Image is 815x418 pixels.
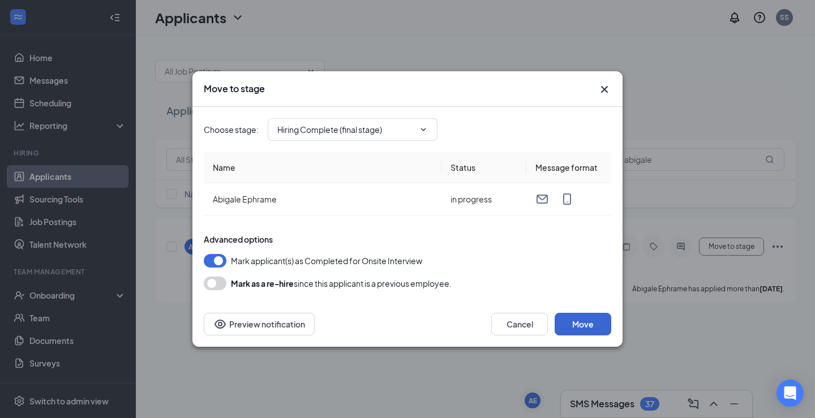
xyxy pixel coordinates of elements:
td: in progress [441,183,526,216]
button: Move [555,313,611,335]
button: Preview notificationEye [204,313,315,335]
span: Mark applicant(s) as Completed for Onsite Interview [231,254,422,268]
svg: Cross [598,83,611,96]
span: Abigale Ephrame [213,194,277,204]
button: Cancel [491,313,548,335]
button: Close [598,83,611,96]
div: Advanced options [204,234,611,245]
th: Name [204,152,441,183]
svg: Email [535,192,549,206]
div: Open Intercom Messenger [777,380,804,407]
span: Choose stage : [204,123,259,136]
svg: Eye [213,317,227,331]
th: Status [441,152,526,183]
svg: MobileSms [560,192,574,206]
b: Mark as a re-hire [231,278,294,288]
div: since this applicant is a previous employee. [231,277,452,290]
h3: Move to stage [204,83,265,95]
th: Message format [526,152,611,183]
svg: ChevronDown [419,125,428,134]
